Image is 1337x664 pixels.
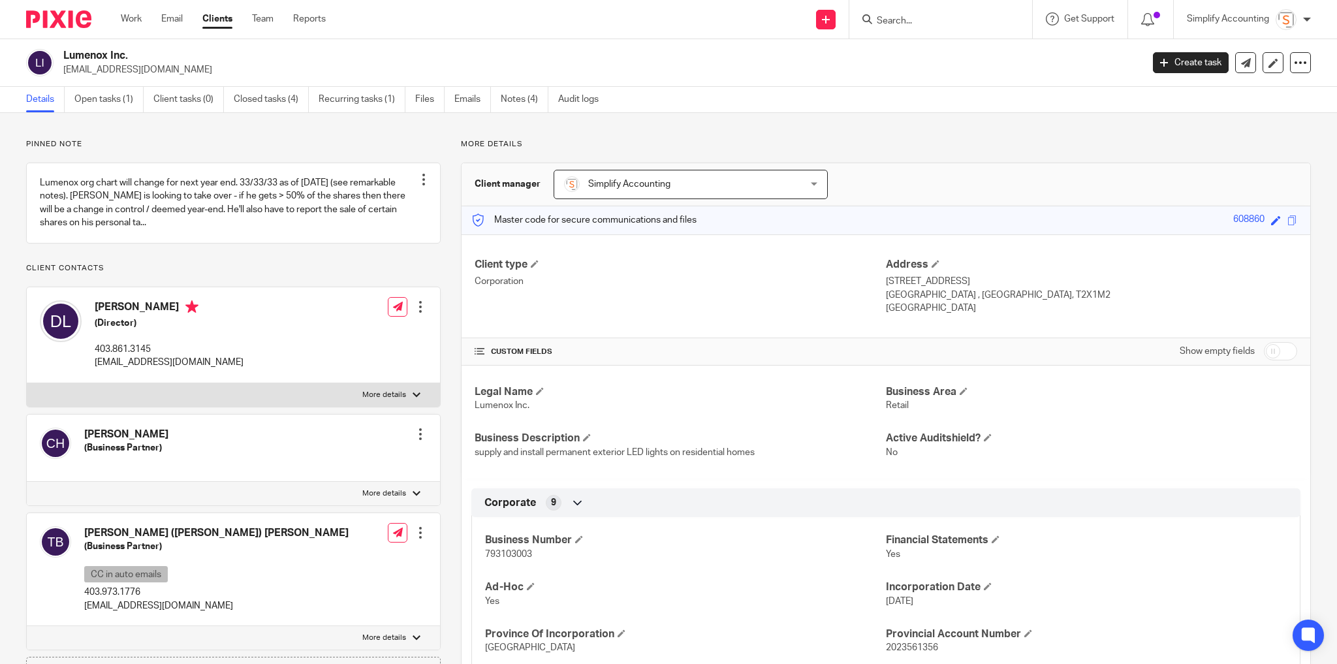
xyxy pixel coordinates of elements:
[475,401,529,410] span: Lumenox Inc.
[84,441,168,454] h5: (Business Partner)
[484,496,536,510] span: Corporate
[588,180,670,189] span: Simplify Accounting
[564,176,580,192] img: Screenshot%202023-11-29%20141159.png
[471,213,697,227] p: Master code for secure communications and files
[95,300,244,317] h4: [PERSON_NAME]
[551,496,556,509] span: 9
[485,580,886,594] h4: Ad-Hoc
[84,526,349,540] h4: [PERSON_NAME] ([PERSON_NAME]) [PERSON_NAME]
[475,385,886,399] h4: Legal Name
[63,49,919,63] h2: Lumenox Inc.
[485,550,532,559] span: 793103003
[40,300,82,342] img: svg%3E
[84,566,168,582] p: CC in auto emails
[26,139,441,150] p: Pinned note
[84,586,349,599] p: 403.973.1776
[362,488,406,499] p: More details
[886,289,1297,302] p: [GEOGRAPHIC_DATA] , [GEOGRAPHIC_DATA], T2X1M2
[1064,14,1114,24] span: Get Support
[475,432,886,445] h4: Business Description
[74,87,144,112] a: Open tasks (1)
[40,526,71,558] img: svg%3E
[95,356,244,369] p: [EMAIL_ADDRESS][DOMAIN_NAME]
[234,87,309,112] a: Closed tasks (4)
[485,643,575,652] span: [GEOGRAPHIC_DATA]
[153,87,224,112] a: Client tasks (0)
[252,12,274,25] a: Team
[26,10,91,28] img: Pixie
[185,300,198,313] i: Primary
[475,275,886,288] p: Corporation
[485,597,499,606] span: Yes
[558,87,608,112] a: Audit logs
[1153,52,1229,73] a: Create task
[875,16,993,27] input: Search
[886,258,1297,272] h4: Address
[475,448,755,457] span: supply and install permanent exterior LED lights on residential homes
[1276,9,1297,30] img: Screenshot%202023-11-29%20141159.png
[1187,12,1269,25] p: Simplify Accounting
[1180,345,1255,358] label: Show empty fields
[26,263,441,274] p: Client contacts
[886,550,900,559] span: Yes
[95,343,244,356] p: 403.861.3145
[84,428,168,441] h4: [PERSON_NAME]
[40,428,71,459] img: svg%3E
[886,385,1297,399] h4: Business Area
[362,390,406,400] p: More details
[26,49,54,76] img: svg%3E
[293,12,326,25] a: Reports
[461,139,1311,150] p: More details
[63,63,1133,76] p: [EMAIL_ADDRESS][DOMAIN_NAME]
[886,302,1297,315] p: [GEOGRAPHIC_DATA]
[501,87,548,112] a: Notes (4)
[485,533,886,547] h4: Business Number
[95,317,244,330] h5: (Director)
[886,627,1287,641] h4: Provincial Account Number
[886,432,1297,445] h4: Active Auditshield?
[319,87,405,112] a: Recurring tasks (1)
[475,347,886,357] h4: CUSTOM FIELDS
[26,87,65,112] a: Details
[886,448,898,457] span: No
[886,275,1297,288] p: [STREET_ADDRESS]
[362,633,406,643] p: More details
[161,12,183,25] a: Email
[475,178,541,191] h3: Client manager
[415,87,445,112] a: Files
[454,87,491,112] a: Emails
[886,597,913,606] span: [DATE]
[475,258,886,272] h4: Client type
[886,401,909,410] span: Retail
[84,540,349,553] h5: (Business Partner)
[886,533,1287,547] h4: Financial Statements
[84,599,349,612] p: [EMAIL_ADDRESS][DOMAIN_NAME]
[886,643,938,652] span: 2023561356
[202,12,232,25] a: Clients
[485,627,886,641] h4: Province Of Incorporation
[121,12,142,25] a: Work
[1233,213,1265,228] div: 608860
[886,580,1287,594] h4: Incorporation Date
